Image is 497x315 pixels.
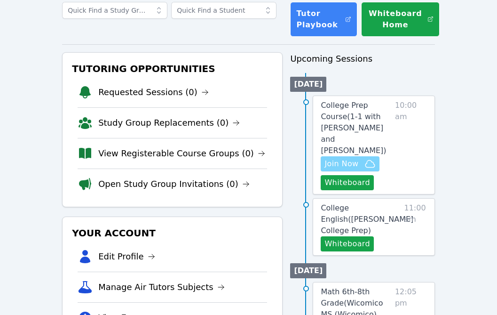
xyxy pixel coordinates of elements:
[395,100,427,190] span: 10:00 am
[321,101,386,155] span: College Prep Course ( 1-1 with [PERSON_NAME] and [PERSON_NAME] )
[290,2,357,37] a: Tutor Playbook
[62,2,167,19] input: Quick Find a Study Group
[98,147,265,160] a: View Registerable Course Groups (0)
[98,281,225,294] a: Manage Air Tutors Subjects
[98,86,209,99] a: Requested Sessions (0)
[290,77,326,92] li: [DATE]
[98,116,240,129] a: Study Group Replacements (0)
[321,100,391,156] a: College Prep Course(1-1 with [PERSON_NAME] and [PERSON_NAME])
[70,60,275,77] h3: Tutoring Opportunities
[404,202,427,251] span: 11:00 am
[321,175,374,190] button: Whiteboard
[321,202,413,236] a: College English([PERSON_NAME] College Prep)
[321,236,374,251] button: Whiteboard
[290,52,435,65] h3: Upcoming Sessions
[324,158,358,170] span: Join Now
[361,2,440,37] button: Whiteboard Home
[321,203,413,235] span: College English ( [PERSON_NAME] College Prep )
[98,250,155,263] a: Edit Profile
[98,178,250,191] a: Open Study Group Invitations (0)
[171,2,276,19] input: Quick Find a Student
[321,156,379,171] button: Join Now
[290,263,326,278] li: [DATE]
[70,225,275,242] h3: Your Account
